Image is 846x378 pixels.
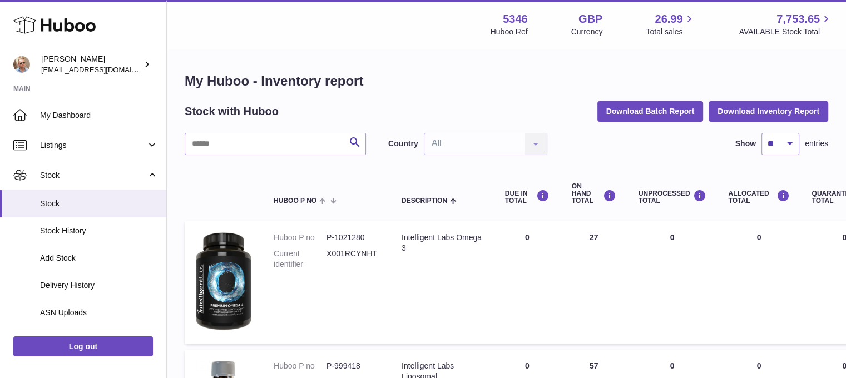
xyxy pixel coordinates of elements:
[40,110,158,121] span: My Dashboard
[326,248,379,270] dd: X001RCYNHT
[40,307,158,318] span: ASN Uploads
[402,232,483,253] div: Intelligent Labs Omega 3
[494,221,561,344] td: 0
[40,140,146,151] span: Listings
[505,190,550,205] div: DUE IN TOTAL
[326,361,379,371] dd: P-999418
[326,232,379,243] dd: P-1021280
[491,27,528,37] div: Huboo Ref
[776,12,820,27] span: 7,753.65
[40,198,158,209] span: Stock
[709,101,828,121] button: Download Inventory Report
[402,197,447,205] span: Description
[274,248,326,270] dt: Current identifier
[40,170,146,181] span: Stock
[40,253,158,263] span: Add Stock
[13,336,153,356] a: Log out
[597,101,704,121] button: Download Batch Report
[739,27,833,37] span: AVAILABLE Stock Total
[646,27,695,37] span: Total sales
[739,12,833,37] a: 7,753.65 AVAILABLE Stock Total
[728,190,789,205] div: ALLOCATED Total
[274,232,326,243] dt: Huboo P no
[578,12,602,27] strong: GBP
[185,104,279,119] h2: Stock with Huboo
[627,221,718,344] td: 0
[41,54,141,75] div: [PERSON_NAME]
[571,27,603,37] div: Currency
[639,190,706,205] div: UNPROCESSED Total
[274,197,316,205] span: Huboo P no
[561,221,627,344] td: 27
[40,280,158,291] span: Delivery History
[503,12,528,27] strong: 5346
[185,72,828,90] h1: My Huboo - Inventory report
[735,138,756,149] label: Show
[572,183,616,205] div: ON HAND Total
[41,65,164,74] span: [EMAIL_ADDRESS][DOMAIN_NAME]
[13,56,30,73] img: support@radoneltd.co.uk
[388,138,418,149] label: Country
[274,361,326,371] dt: Huboo P no
[805,138,828,149] span: entries
[646,12,695,37] a: 26.99 Total sales
[196,232,251,330] img: product image
[40,226,158,236] span: Stock History
[655,12,682,27] span: 26.99
[717,221,800,344] td: 0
